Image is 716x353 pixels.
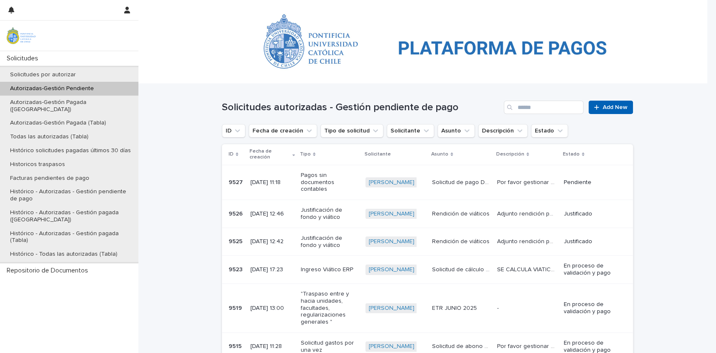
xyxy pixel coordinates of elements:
[3,251,124,258] p: Histórico - Todas las autorizadas (Tabla)
[301,172,359,193] p: Pagos sin documentos contables
[531,124,568,138] button: Estado
[3,133,95,140] p: Todas las autorizadas (Tabla)
[432,341,492,350] p: Solicitud de abono GUV 2025
[3,209,138,223] p: Histórico - Autorizadas - Gestión pagada ([GEOGRAPHIC_DATA])
[301,291,359,326] p: "Traspaso entre y hacia unidades, facultades, regularizaciones generales "
[563,150,580,159] p: Estado
[564,262,620,277] p: En proceso de validación y pago
[365,150,391,159] p: Solicitante
[250,343,294,350] p: [DATE] 11:28
[249,124,317,138] button: Fecha de creación
[432,236,491,245] p: Rendición de viáticos
[301,207,359,221] p: Justificación de fondo y viático
[3,267,95,275] p: Repositorio de Documentos
[3,55,45,62] p: Solicitudes
[3,161,72,168] p: Historicos traspasos
[564,210,620,218] p: Justificado
[250,305,294,312] p: [DATE] 13:00
[301,266,359,273] p: Ingreso Viático ERP
[3,119,113,127] p: Autorizadas-Gestión Pagada (Tabla)
[222,228,633,256] tr: 95259525 [DATE] 12:42Justificación de fondo y viático[PERSON_NAME] Rendición de viáticosRendición...
[432,303,479,312] p: ETR JUNIO 2025
[261,2,349,11] p: Autorizadas-Gestión Pendiente
[300,150,311,159] p: Tipo
[3,147,138,154] p: Histórico solicitudes pagadas últimos 30 días
[432,209,491,218] p: Rendición de viáticos
[229,341,243,350] p: 9515
[250,266,294,273] p: [DATE] 17:23
[497,341,559,350] p: Por favor gestionar el abono y una vez que esten disponibles los fondos transferir a la cuenta in...
[3,230,138,244] p: Histórico - Autorizadas - Gestión pagada (Tabla)
[229,177,245,186] p: 9527
[250,147,290,162] p: Fecha de creación
[320,124,383,138] button: Tipo de solicitud
[229,303,244,312] p: 9519
[588,101,633,114] a: Add New
[497,177,559,186] p: Por favor gestionar el pago esto por Financiamiento Foro Académico ChileJapón 2025, que se realiz...
[222,256,633,284] tr: 95239523 [DATE] 17:23Ingreso Viático ERP[PERSON_NAME] Solicitud de cálculo de viático [PERSON_NAM...
[229,150,234,159] p: ID
[222,124,245,138] button: ID
[229,265,244,273] p: 9523
[432,177,492,186] p: Solicitud de pago Decano Hevia
[369,343,414,350] a: [PERSON_NAME]
[504,101,583,114] input: Search
[222,165,633,200] tr: 95279527 [DATE] 11:18Pagos sin documentos contables[PERSON_NAME] Solicitud de pago Decano [PERSON...
[497,265,559,273] p: SE CALCULA VIATICO Y SE ENVIA A LA SRA. ALEJANDRA ALLENDES PARA SU DIGITACION EN EL SISTEMA FINAN...
[301,235,359,249] p: Justificación de fondo y viático
[250,179,294,186] p: [DATE] 11:18
[564,301,620,315] p: En proceso de validación y pago
[564,179,620,186] p: Pendiente
[229,209,245,218] p: 9526
[369,266,414,273] a: [PERSON_NAME]
[222,200,633,228] tr: 95269526 [DATE] 12:46Justificación de fondo y viático[PERSON_NAME] Rendición de viáticosRendición...
[250,210,294,218] p: [DATE] 12:46
[369,305,414,312] a: [PERSON_NAME]
[222,2,252,11] a: Solicitudes
[3,175,96,182] p: Facturas pendientes de pago
[369,210,414,218] a: [PERSON_NAME]
[432,265,492,273] p: Solicitud de cálculo de viático Sergio
[387,124,434,138] button: Solicitante
[250,238,294,245] p: [DATE] 12:42
[497,236,559,245] p: Adjunto rendición por Visita a Concepción Cumbre de Las Regiones:Participación Ciudadana y Desarr...
[497,303,500,312] p: -
[496,150,524,159] p: Descripción
[437,124,475,138] button: Asunto
[478,124,528,138] button: Descripción
[564,238,620,245] p: Justificado
[369,238,414,245] a: [PERSON_NAME]
[222,283,633,332] tr: 95199519 [DATE] 13:00"Traspaso entre y hacia unidades, facultades, regularizaciones generales "[P...
[3,188,138,202] p: Histórico - Autorizadas - Gestión pendiente de pago
[603,104,627,110] span: Add New
[7,27,36,44] img: iqsleoUpQLaG7yz5l0jK
[3,85,101,92] p: Autorizadas-Gestión Pendiente
[497,209,559,218] p: Adjunto rendición por Visita a Stgo para Jornada RCER del 12 al 14 de agosto
[229,236,244,245] p: 9525
[3,99,138,113] p: Autorizadas-Gestión Pagada ([GEOGRAPHIC_DATA])
[431,150,448,159] p: Asunto
[222,101,501,114] h1: Solicitudes autorizadas - Gestión pendiente de pago
[3,71,83,78] p: Solicitudes por autorizar
[369,179,414,186] a: [PERSON_NAME]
